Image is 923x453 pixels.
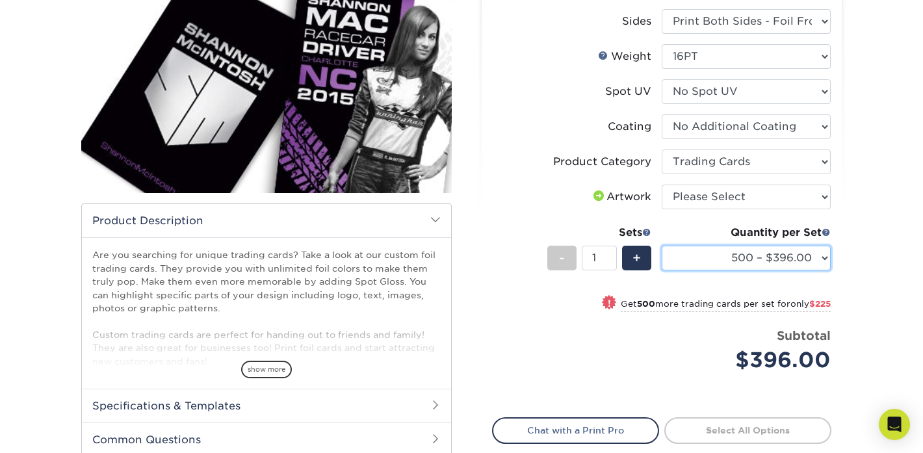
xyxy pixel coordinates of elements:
span: $225 [809,299,831,309]
h2: Specifications & Templates [82,389,451,422]
span: + [632,248,641,268]
div: $396.00 [671,344,831,376]
span: show more [241,361,292,378]
div: Quantity per Set [662,225,831,240]
h2: Product Description [82,204,451,237]
div: Artwork [591,189,651,205]
div: Weight [598,49,651,64]
span: ! [608,296,611,310]
div: Product Category [553,154,651,170]
div: Sets [547,225,651,240]
p: Are you searching for unique trading cards? Take a look at our custom foil trading cards. They pr... [92,248,441,368]
strong: Subtotal [777,328,831,343]
div: Spot UV [605,84,651,99]
small: Get more trading cards per set for [621,299,831,312]
div: Sides [622,14,651,29]
a: Select All Options [664,417,831,443]
span: only [790,299,831,309]
a: Chat with a Print Pro [492,417,659,443]
strong: 500 [637,299,655,309]
div: Coating [608,119,651,135]
div: Open Intercom Messenger [879,409,910,440]
span: - [559,248,565,268]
